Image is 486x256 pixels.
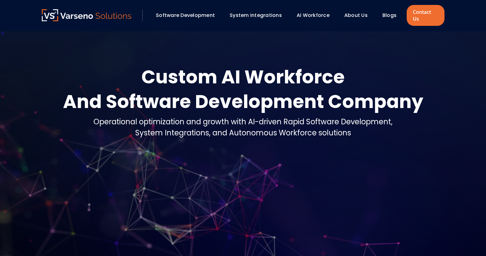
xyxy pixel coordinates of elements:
img: Varseno Solutions – Product Engineering & IT Services [42,9,132,21]
a: About Us [344,12,368,19]
a: System Integrations [230,12,282,19]
a: AI Workforce [297,12,330,19]
div: Operational optimization and growth with AI-driven Rapid Software Development, [93,116,393,127]
div: Software Development [153,10,223,21]
a: Blogs [382,12,397,19]
div: And Software Development Company [63,89,423,114]
a: Varseno Solutions – Product Engineering & IT Services [42,9,132,22]
div: System Integrations [227,10,290,21]
div: System Integrations, and Autonomous Workforce solutions [93,127,393,138]
a: Contact Us [407,5,444,26]
div: Custom AI Workforce [63,65,423,89]
div: Blogs [379,10,405,21]
a: Software Development [156,12,215,19]
div: About Us [341,10,376,21]
div: AI Workforce [294,10,338,21]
